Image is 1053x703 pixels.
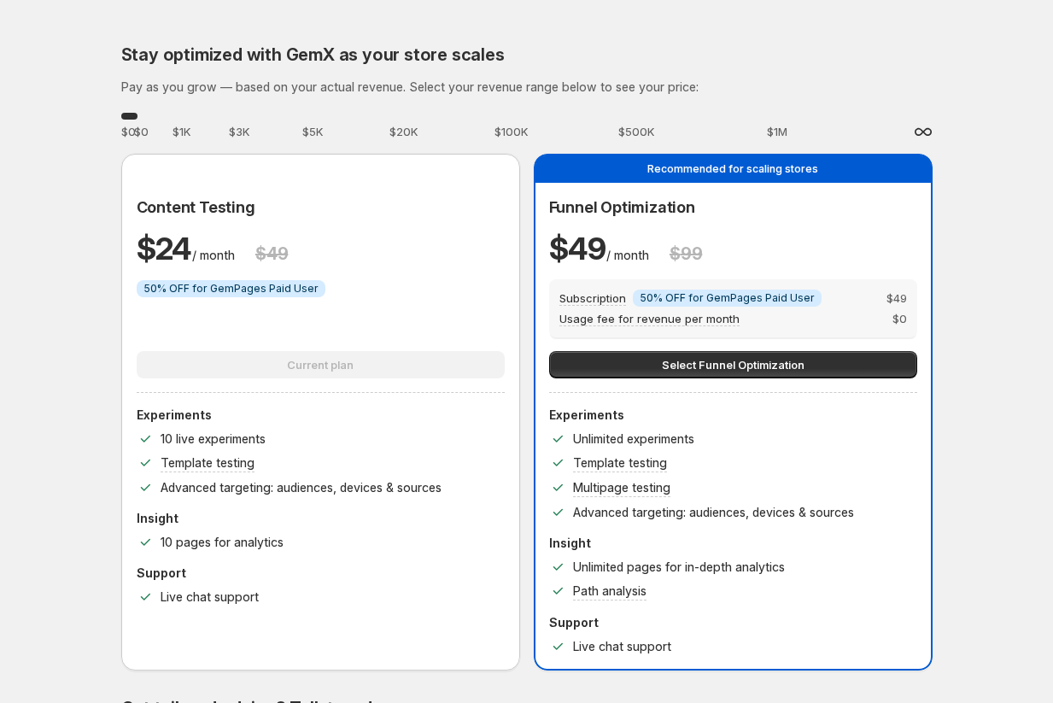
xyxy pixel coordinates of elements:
[134,125,149,138] span: $0
[255,243,288,264] h3: $ 49
[549,228,649,269] p: / month
[302,125,323,138] span: $5K
[137,230,192,267] span: $ 24
[161,454,254,472] p: Template testing
[573,638,671,655] p: Live chat support
[640,291,815,305] span: 50% OFF for GemPages Paid User
[173,125,190,138] span: $1K
[121,79,933,96] h3: Pay as you grow — based on your actual revenue. Select your revenue range below to see your price:
[767,125,787,138] span: $1M
[549,230,606,267] span: $ 49
[549,614,917,631] p: Support
[549,407,917,424] p: Experiments
[389,125,418,138] span: $20K
[121,44,933,65] h2: Stay optimized with GemX as your store scales
[549,535,917,552] p: Insight
[559,312,740,326] span: Usage fee for revenue per month
[886,290,907,307] span: $ 49
[161,589,259,606] p: Live chat support
[573,583,646,600] p: Path analysis
[137,198,255,216] span: Content Testing
[647,162,818,175] span: Recommended for scaling stores
[161,534,284,551] p: 10 pages for analytics
[143,282,319,296] span: 50% OFF for GemPages Paid User
[137,510,505,527] p: Insight
[494,125,528,138] span: $100K
[618,125,654,138] span: $500K
[573,431,694,448] p: Unlimited experiments
[137,407,505,424] p: Experiments
[573,454,667,472] p: Template testing
[549,198,695,216] span: Funnel Optimization
[549,351,917,378] button: Select Funnel Optimization
[121,125,136,138] span: $0
[573,479,670,496] p: Multipage testing
[573,504,854,521] p: Advanced targeting: audiences, devices & sources
[662,356,804,373] span: Select Funnel Optimization
[670,243,702,264] h3: $ 99
[229,125,249,138] span: $3K
[559,291,626,306] span: Subscription
[161,431,266,448] p: 10 live experiments
[137,228,235,269] p: / month
[892,310,907,327] span: $ 0
[161,479,442,496] p: Advanced targeting: audiences, devices & sources
[573,559,785,576] p: Unlimited pages for in-depth analytics
[137,565,505,582] p: Support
